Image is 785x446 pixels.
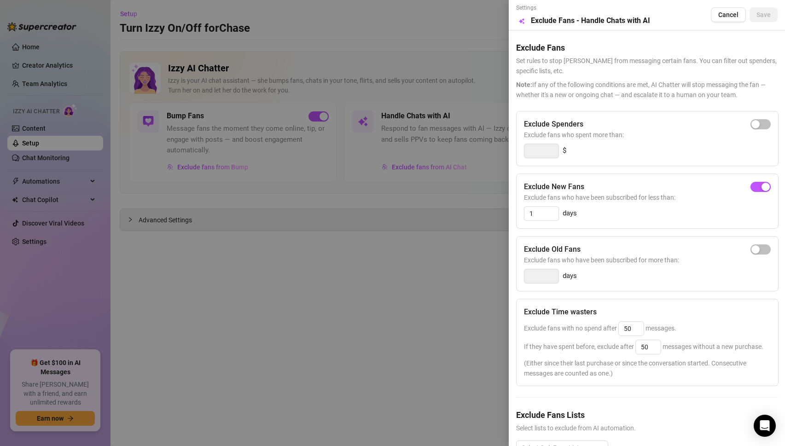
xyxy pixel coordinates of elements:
[524,324,676,332] span: Exclude fans with no spend after messages.
[524,119,583,130] h5: Exclude Spenders
[718,11,738,18] span: Cancel
[524,192,771,203] span: Exclude fans who have been subscribed for less than:
[531,15,650,26] h5: Exclude Fans - Handle Chats with AI
[516,4,650,12] span: Settings
[524,358,771,378] span: (Either since their last purchase or since the conversation started. Consecutive messages are cou...
[524,244,581,255] h5: Exclude Old Fans
[563,145,566,156] span: $
[524,255,771,265] span: Exclude fans who have been subscribed for more than:
[516,80,778,100] span: If any of the following conditions are met, AI Chatter will stop messaging the fan — whether it's...
[563,271,577,282] span: days
[516,56,778,76] span: Set rules to stop [PERSON_NAME] from messaging certain fans. You can filter out spenders, specifi...
[524,343,763,350] span: If they have spent before, exclude after messages without a new purchase.
[524,181,584,192] h5: Exclude New Fans
[524,307,597,318] h5: Exclude Time wasters
[516,41,778,54] h5: Exclude Fans
[750,7,778,22] button: Save
[516,81,532,88] span: Note:
[563,208,577,219] span: days
[524,130,771,140] span: Exclude fans who spent more than:
[754,415,776,437] div: Open Intercom Messenger
[516,423,778,433] span: Select lists to exclude from AI automation.
[711,7,746,22] button: Cancel
[516,409,778,421] h5: Exclude Fans Lists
